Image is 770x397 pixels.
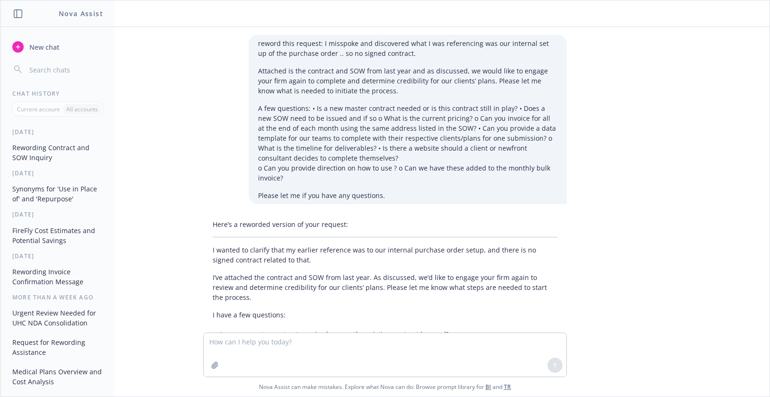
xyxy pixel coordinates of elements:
[213,272,557,302] p: I’ve attached the contract and SOW from last year. As discussed, we’d like to engage your firm ag...
[1,210,114,218] div: [DATE]
[258,103,557,183] p: A few questions: • Is a new master contract needed or is this contract still in play? • Does a ne...
[27,42,60,52] span: New chat
[1,90,114,98] div: Chat History
[1,252,114,260] div: [DATE]
[1,128,114,136] div: [DATE]
[59,9,103,18] h1: Nova Assist
[4,377,766,397] span: Nova Assist can make mistakes. Explore what Nova can do: Browse prompt library for and
[9,305,107,331] button: Urgent Review Needed for UHC NDA Consolidation
[9,334,107,360] button: Request for Rewording Assistance
[9,264,107,289] button: Rewording Invoice Confirmation Message
[9,140,107,165] button: Rewording Contract and SOW Inquiry
[9,364,107,389] button: Medical Plans Overview and Cost Analysis
[485,383,491,391] a: BI
[258,38,557,58] p: reword this request: I misspoke and discovered what I was referencing was our internal set up of ...
[213,245,557,265] p: I wanted to clarify that my earlier reference was to our internal purchase order setup, and there...
[258,190,557,200] p: Please let me if you have any questions.
[258,66,557,96] p: Attached is the contract and SOW from last year and as discussed, we would like to engage your fi...
[1,169,114,177] div: [DATE]
[213,310,557,320] p: I have a few questions:
[220,327,557,341] li: Is a new master contract required, or can the existing contract be used?
[9,223,107,248] button: FireFly Cost Estimates and Potential Savings
[1,293,114,301] div: More than a week ago
[9,38,107,55] button: New chat
[17,105,60,113] p: Current account
[27,63,103,76] input: Search chats
[9,181,107,207] button: Synonyms for 'Use in Place of' and 'Repurpose'
[213,219,557,229] p: Here’s a reworded version of your request:
[66,105,98,113] p: All accounts
[504,383,511,391] a: TR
